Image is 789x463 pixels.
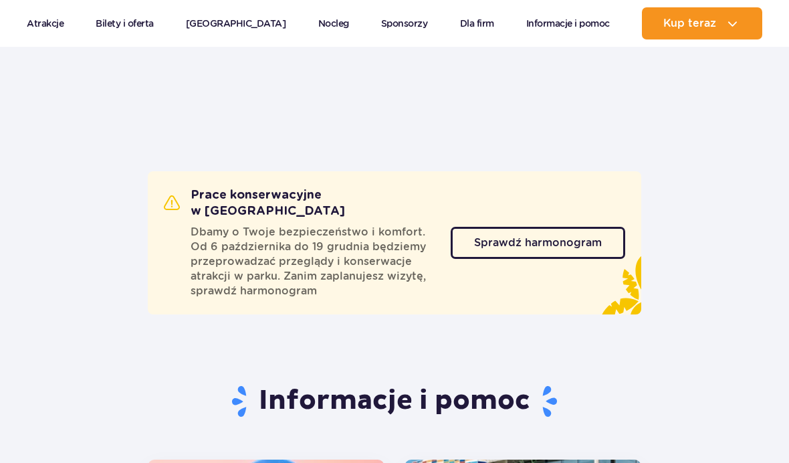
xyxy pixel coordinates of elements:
[663,17,716,29] span: Kup teraz
[318,7,349,39] a: Nocleg
[474,238,602,248] span: Sprawdź harmonogram
[164,187,451,219] h2: Prace konserwacyjne w [GEOGRAPHIC_DATA]
[191,225,435,298] span: Dbamy o Twoje bezpieczeństwo i komfort. Od 6 października do 19 grudnia będziemy przeprowadzać pr...
[642,7,762,39] button: Kup teraz
[460,7,494,39] a: Dla firm
[96,7,154,39] a: Bilety i oferta
[27,7,64,39] a: Atrakcje
[381,7,428,39] a: Sponsorzy
[451,227,625,259] a: Sprawdź harmonogram
[148,384,641,419] h1: Informacje i pomoc
[526,7,610,39] a: Informacje i pomoc
[186,7,286,39] a: [GEOGRAPHIC_DATA]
